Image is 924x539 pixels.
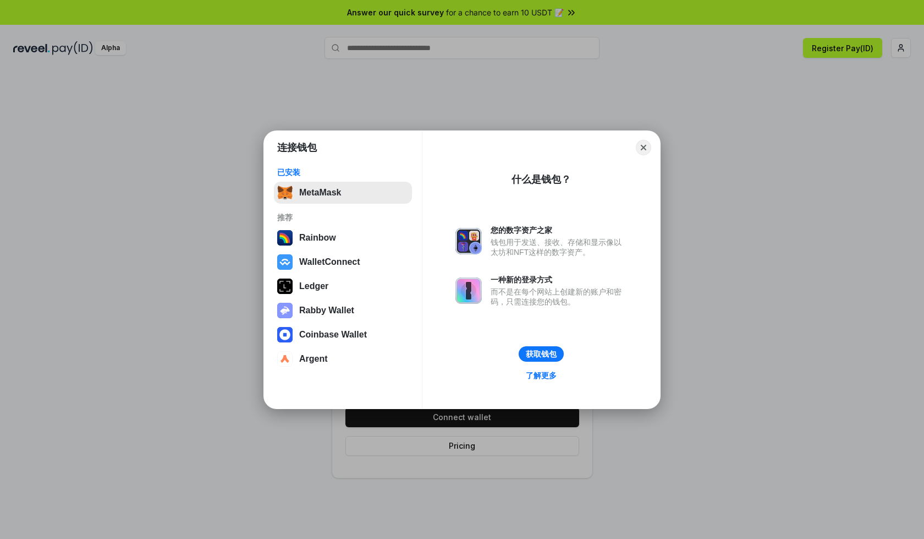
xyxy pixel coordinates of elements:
[636,140,651,155] button: Close
[455,277,482,304] img: svg+xml,%3Csvg%20xmlns%3D%22http%3A%2F%2Fwww.w3.org%2F2000%2Fsvg%22%20fill%3D%22none%22%20viewBox...
[274,324,412,346] button: Coinbase Wallet
[299,281,328,291] div: Ledger
[512,173,571,186] div: 什么是钱包？
[277,230,293,246] img: svg+xml,%3Csvg%20width%3D%22120%22%20height%3D%22120%22%20viewBox%3D%220%200%20120%20120%22%20fil...
[277,213,409,222] div: 推荐
[277,327,293,342] img: svg+xml,%3Csvg%20width%3D%2228%22%20height%3D%2228%22%20viewBox%3D%220%200%2028%2028%22%20fill%3D...
[299,354,328,364] div: Argent
[299,233,336,243] div: Rainbow
[274,182,412,204] button: MetaMask
[277,185,293,200] img: svg+xml,%3Csvg%20fill%3D%22none%22%20height%3D%2233%22%20viewBox%3D%220%200%2035%2033%22%20width%...
[491,225,627,235] div: 您的数字资产之家
[491,287,627,307] div: 而不是在每个网站上创建新的账户和密码，只需连接您的钱包。
[277,141,317,154] h1: 连接钱包
[274,348,412,370] button: Argent
[274,300,412,322] button: Rabby Wallet
[277,279,293,294] img: svg+xml,%3Csvg%20xmlns%3D%22http%3A%2F%2Fwww.w3.org%2F2000%2Fsvg%22%20width%3D%2228%22%20height%3...
[277,167,409,177] div: 已安装
[274,275,412,297] button: Ledger
[277,303,293,318] img: svg+xml,%3Csvg%20xmlns%3D%22http%3A%2F%2Fwww.w3.org%2F2000%2Fsvg%22%20fill%3D%22none%22%20viewBox...
[526,349,557,359] div: 获取钱包
[526,371,557,380] div: 了解更多
[299,188,341,198] div: MetaMask
[277,254,293,270] img: svg+xml,%3Csvg%20width%3D%2228%22%20height%3D%2228%22%20viewBox%3D%220%200%2028%2028%22%20fill%3D...
[455,228,482,254] img: svg+xml,%3Csvg%20xmlns%3D%22http%3A%2F%2Fwww.w3.org%2F2000%2Fsvg%22%20fill%3D%22none%22%20viewBox...
[519,368,563,383] a: 了解更多
[519,346,564,362] button: 获取钱包
[299,330,367,340] div: Coinbase Wallet
[299,257,360,267] div: WalletConnect
[299,306,354,315] div: Rabby Wallet
[491,237,627,257] div: 钱包用于发送、接收、存储和显示像以太坊和NFT这样的数字资产。
[274,227,412,249] button: Rainbow
[491,275,627,285] div: 一种新的登录方式
[277,351,293,367] img: svg+xml,%3Csvg%20width%3D%2228%22%20height%3D%2228%22%20viewBox%3D%220%200%2028%2028%22%20fill%3D...
[274,251,412,273] button: WalletConnect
